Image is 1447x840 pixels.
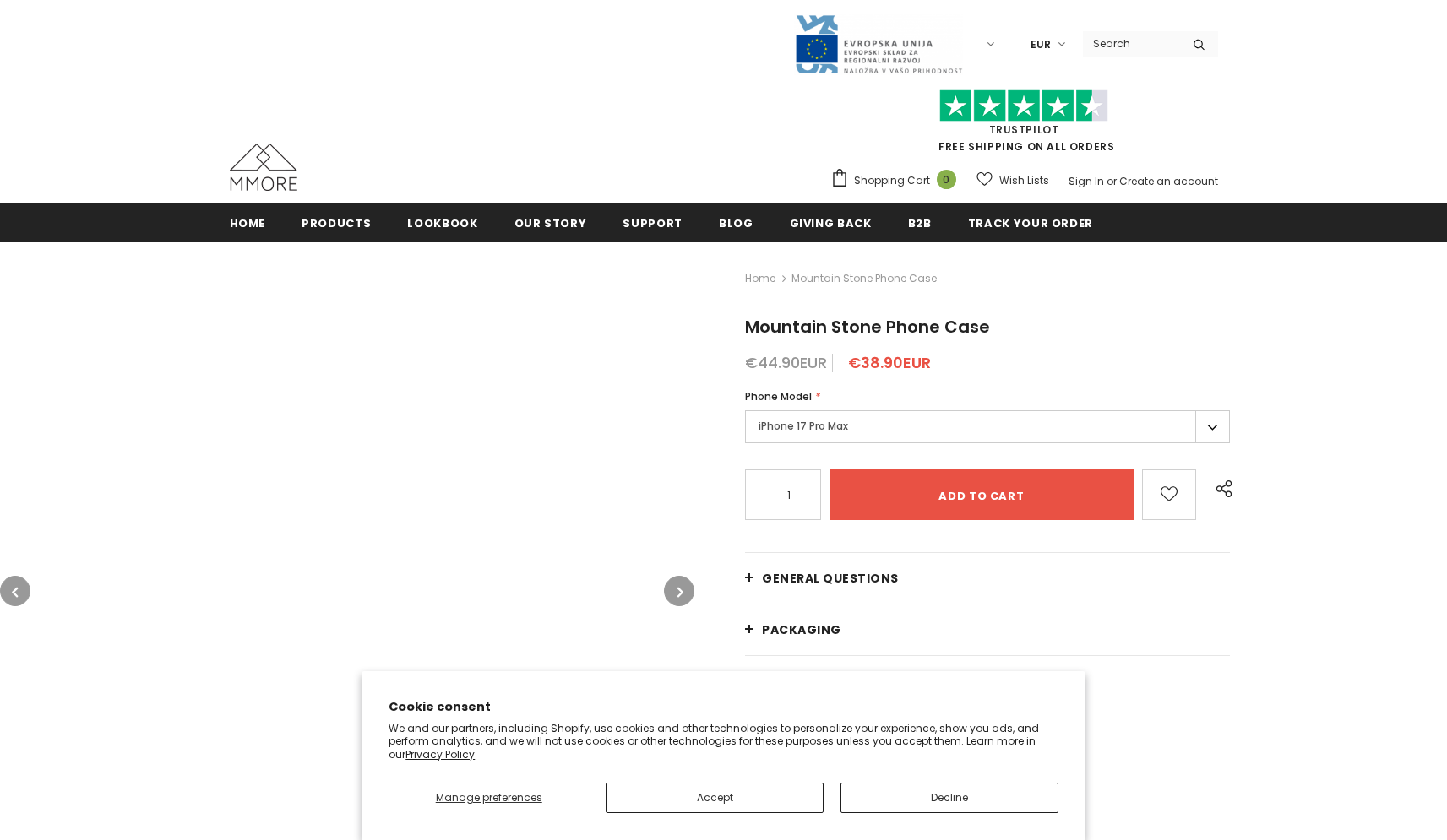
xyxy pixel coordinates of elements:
span: Phone Model [745,389,812,404]
a: Blog [719,203,753,241]
button: Accept [606,783,824,813]
span: B2B [908,215,932,231]
button: Decline [840,783,1058,813]
span: 0 [937,170,956,189]
span: €38.90EUR [848,352,931,373]
a: Lookbook [407,203,477,241]
span: Track your order [968,215,1093,231]
a: Home [230,203,266,241]
span: Our Story [514,215,587,231]
a: support [623,203,683,241]
a: Wish Lists [976,165,1049,195]
img: MMORE Cases [230,144,297,191]
a: Trustpilot [989,122,1059,137]
img: Javni Razpis [794,14,963,75]
span: Mountain Stone Phone Case [745,315,990,339]
a: General Questions [745,553,1230,604]
span: or [1107,174,1117,188]
a: Create an account [1119,174,1218,188]
a: Track your order [968,203,1093,241]
button: Manage preferences [389,783,589,813]
a: Sign In [1069,174,1104,188]
span: Lookbook [407,215,477,231]
a: Javni Razpis [794,36,963,51]
input: Search Site [1083,31,1180,56]
span: €44.90EUR [745,352,827,373]
span: Home [230,215,266,231]
a: Products [302,203,371,241]
a: Shipping and returns [745,656,1230,707]
a: Privacy Policy [405,747,475,761]
span: General Questions [762,570,899,587]
span: FREE SHIPPING ON ALL ORDERS [830,97,1218,154]
a: Giving back [790,203,872,241]
span: Shopping Cart [854,172,930,189]
img: Trust Pilot Stars [939,89,1108,122]
a: PACKAGING [745,604,1230,655]
a: B2B [908,203,932,241]
span: Manage preferences [436,790,542,805]
span: Wish Lists [999,172,1049,189]
a: Home [745,268,775,289]
span: Products [302,215,371,231]
span: Mountain Stone Phone Case [791,268,937,289]
label: iPhone 17 Pro Max [745,410,1230,443]
span: Giving back [790,215,872,231]
span: support [623,215,683,231]
span: PACKAGING [762,621,841,638]
h2: Cookie consent [389,698,1058,716]
input: Add to cart [830,469,1133,520]
a: Shopping Cart 0 [830,168,965,193]
p: We and our partners, including Shopify, use cookies and other technologies to personalize your ex... [389,722,1058,761]
span: EUR [1031,36,1051,53]
a: Our Story [514,203,587,241]
span: Blog [719,215,753,231]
